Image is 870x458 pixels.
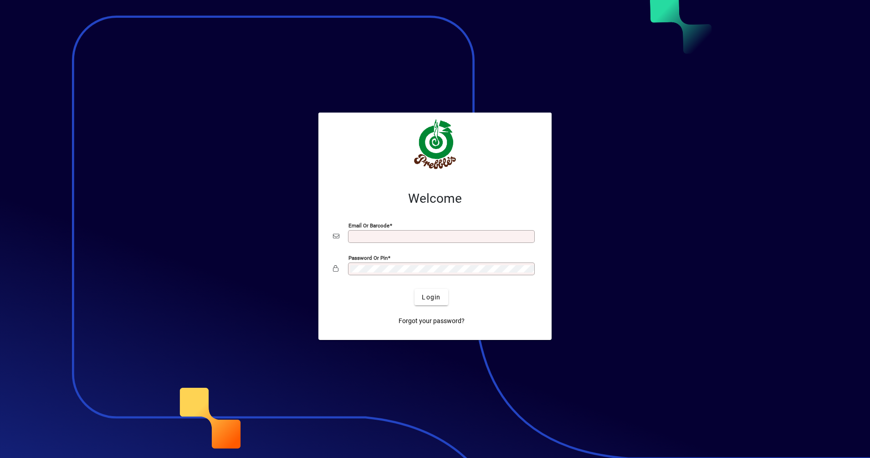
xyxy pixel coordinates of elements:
span: Login [422,293,440,302]
a: Forgot your password? [395,313,468,329]
mat-label: Email or Barcode [348,222,389,229]
span: Forgot your password? [399,316,465,326]
h2: Welcome [333,191,537,206]
mat-label: Password or Pin [348,255,388,261]
button: Login [415,289,448,305]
